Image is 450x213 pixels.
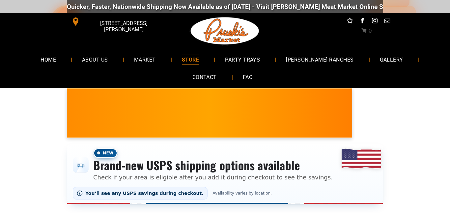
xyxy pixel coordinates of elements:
a: [STREET_ADDRESS][PERSON_NAME] [67,16,168,27]
div: Shipping options announcement [67,144,383,204]
span: Availability varies by location. [211,191,274,196]
a: CONTACT [183,68,227,86]
span: New [93,148,118,158]
a: facebook [358,16,367,27]
a: FAQ [233,68,263,86]
a: [DOMAIN_NAME][URL] [352,3,416,11]
a: email [383,16,392,27]
a: MARKET [124,51,166,68]
a: Social network [346,16,354,27]
a: HOME [31,51,66,68]
span: [STREET_ADDRESS][PERSON_NAME] [81,17,166,36]
span: You’ll see any USPS savings during checkout. [85,191,204,196]
p: Check if your area is eligible after you add it during checkout to see the savings. [93,173,333,182]
a: PARTY TRAYS [215,51,270,68]
a: instagram [371,16,379,27]
span: [PERSON_NAME] MARKET [283,118,413,128]
a: [PERSON_NAME] RANCHES [276,51,363,68]
h3: Brand-new USPS shipping options available [93,158,333,173]
div: Quicker, Faster, Nationwide Shipping Now Available as of [DATE] - Visit [PERSON_NAME] Meat Market... [17,3,416,11]
a: STORE [172,51,209,68]
a: GALLERY [370,51,413,68]
a: ABOUT US [72,51,118,68]
img: Pruski-s+Market+HQ+Logo2-1920w.png [189,13,261,49]
span: 0 [368,28,372,34]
